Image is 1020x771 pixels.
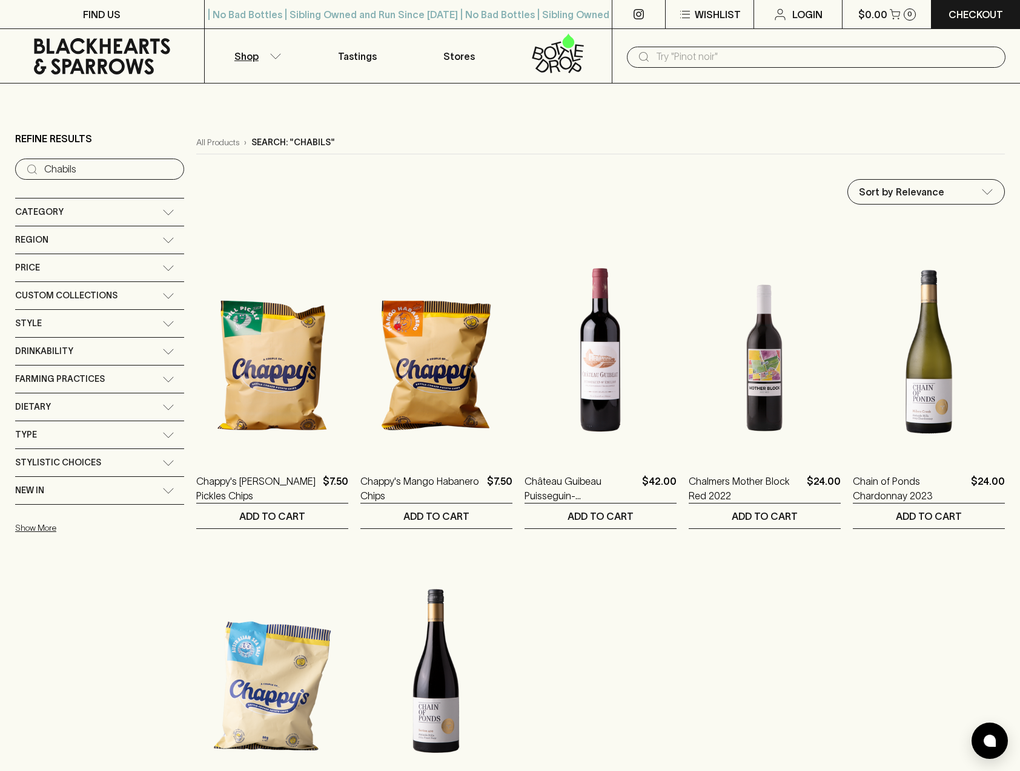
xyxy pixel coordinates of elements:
[15,254,184,281] div: Price
[15,455,101,470] span: Stylistic Choices
[792,7,823,22] p: Login
[408,29,510,83] a: Stores
[949,7,1003,22] p: Checkout
[15,310,184,337] div: Style
[15,483,44,498] span: New In
[239,509,305,523] p: ADD TO CART
[306,29,408,83] a: Tastings
[196,504,348,528] button: ADD TO CART
[15,198,184,226] div: Category
[695,7,741,22] p: Wishlist
[907,11,912,18] p: 0
[971,474,1005,503] p: $24.00
[15,449,184,476] div: Stylistic Choices
[403,509,469,523] p: ADD TO CART
[15,366,184,393] div: Farming Practices
[525,244,677,456] img: Château Guibeau Puisseguin-Saint-Émilion Bordeaux 2020
[360,474,482,503] a: Chappy's Mango Habanero Chips
[15,516,174,540] button: Show More
[853,474,966,503] a: Chain of Ponds Chardonnay 2023
[732,509,798,523] p: ADD TO CART
[487,474,512,503] p: $7.50
[338,49,377,64] p: Tastings
[360,504,512,528] button: ADD TO CART
[848,180,1004,204] div: Sort by Relevance
[15,205,64,220] span: Category
[360,244,512,456] img: Chappy's Mango Habanero Chips
[15,260,40,275] span: Price
[896,509,962,523] p: ADD TO CART
[689,244,841,456] img: Chalmers Mother Block Red 2022
[44,160,174,179] input: Try “Pinot noir”
[15,372,105,387] span: Farming Practices
[234,49,259,64] p: Shop
[853,504,1005,528] button: ADD TO CART
[196,244,348,456] img: Chappy's Dill Pickles Chips
[689,474,802,503] a: Chalmers Mother Block Red 2022
[15,288,118,303] span: Custom Collections
[196,474,318,503] a: Chappy's [PERSON_NAME] Pickles Chips
[15,226,184,254] div: Region
[15,131,92,146] p: Refine Results
[15,399,51,415] span: Dietary
[525,504,677,528] button: ADD TO CART
[15,344,73,359] span: Drinkability
[323,474,348,503] p: $7.50
[859,185,944,199] p: Sort by Relevance
[15,338,184,365] div: Drinkability
[15,427,37,442] span: Type
[656,47,996,67] input: Try "Pinot noir"
[196,136,239,149] a: All Products
[15,393,184,421] div: Dietary
[443,49,475,64] p: Stores
[15,232,48,248] span: Region
[642,474,677,503] p: $42.00
[853,244,1005,456] img: Chain of Ponds Chardonnay 2023
[251,136,335,149] p: Search: "Chabils"
[807,474,841,503] p: $24.00
[244,136,247,149] p: ›
[15,421,184,448] div: Type
[83,7,121,22] p: FIND US
[689,504,841,528] button: ADD TO CART
[568,509,634,523] p: ADD TO CART
[525,474,637,503] a: Château Guibeau Puisseguin-[GEOGRAPHIC_DATA] [GEOGRAPHIC_DATA] 2020
[15,282,184,309] div: Custom Collections
[15,316,42,331] span: Style
[15,477,184,504] div: New In
[984,735,996,747] img: bubble-icon
[205,29,306,83] button: Shop
[858,7,887,22] p: $0.00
